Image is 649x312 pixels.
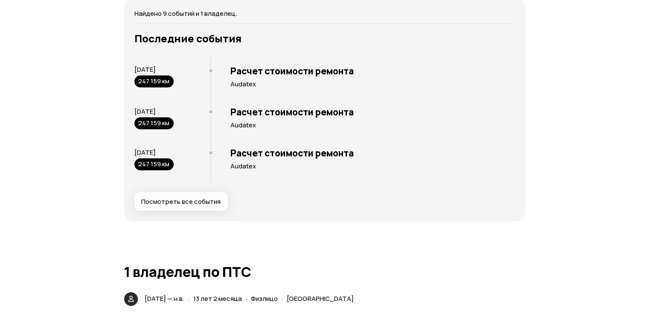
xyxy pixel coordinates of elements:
[230,106,515,118] h3: Расчет стоимости ремонта
[287,294,354,303] span: [GEOGRAPHIC_DATA]
[141,197,221,206] span: Посмотреть все события
[245,291,247,306] span: ·
[145,294,184,303] span: [DATE] — н.в.
[134,159,174,171] div: 247 159 км
[230,121,515,130] p: Audatex
[134,65,156,74] span: [DATE]
[134,32,515,44] h3: Последние события
[193,294,242,303] span: 13 лет 2 месяца
[230,162,515,171] p: Audatex
[134,107,156,116] span: [DATE]
[281,291,283,306] span: ·
[134,9,515,18] p: Найдено 9 событий и 1 владелец.
[230,65,515,77] h3: Расчет стоимости ремонта
[134,76,174,88] div: 247 159 км
[230,80,515,88] p: Audatex
[230,147,515,159] h3: Расчет стоимости ремонта
[251,294,278,303] span: Физлицо
[134,148,156,157] span: [DATE]
[188,291,190,306] span: ·
[124,264,525,280] h1: 1 владелец по ПТС
[134,192,228,211] button: Посмотреть все события
[134,118,174,130] div: 247 159 км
